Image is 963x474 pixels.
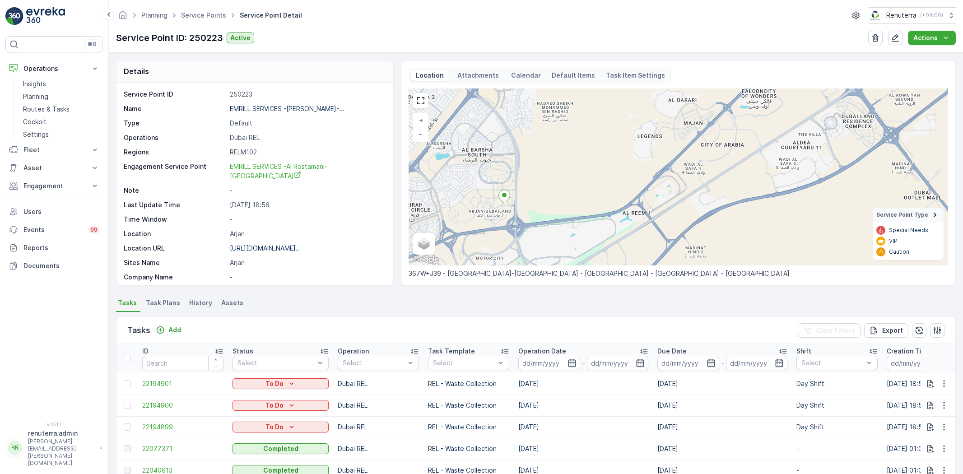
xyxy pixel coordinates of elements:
[28,429,96,438] p: renuterra.admin
[265,423,284,432] p: To Do
[23,64,85,73] p: Operations
[419,116,423,124] span: +
[230,105,344,112] p: EMRILL SERVICES -[PERSON_NAME]-...
[230,148,384,157] p: RELM102
[796,423,878,432] p: Day Shift
[124,423,131,431] div: Toggle Row Selected
[23,92,48,101] p: Planning
[23,181,85,191] p: Engagement
[124,380,131,387] div: Toggle Row Selected
[230,244,299,252] p: [URL][DOMAIN_NAME]..
[19,78,103,90] a: Insights
[233,347,253,356] p: Status
[230,273,384,282] p: -
[409,269,948,278] p: 367W+J39 - [GEOGRAPHIC_DATA]-[GEOGRAPHIC_DATA] - [GEOGRAPHIC_DATA] - [GEOGRAPHIC_DATA] - [GEOGRAP...
[5,177,103,195] button: Engagement
[908,31,956,45] button: Actions
[233,443,329,454] button: Completed
[127,324,150,337] p: Tasks
[5,257,103,275] a: Documents
[552,71,595,80] p: Default Items
[338,444,419,453] p: Dubai REL
[864,323,908,338] button: Export
[414,234,434,254] a: Layers
[142,356,223,370] input: Search
[338,401,419,410] p: Dubai REL
[124,215,226,224] p: Time Window
[414,114,428,127] a: Zoom In
[146,298,180,307] span: Task Plans
[5,7,23,25] img: logo
[653,416,792,438] td: [DATE]
[887,356,949,370] input: dd/mm/yyyy
[230,90,384,99] p: 250223
[19,90,103,103] a: Planning
[428,401,509,410] p: REL - Waste Collection
[338,347,369,356] p: Operation
[876,211,928,218] span: Service Point Type
[124,66,149,77] p: Details
[414,127,428,141] a: Zoom Out
[90,226,98,233] p: 99
[5,239,103,257] a: Reports
[796,379,878,388] p: Day Shift
[23,145,85,154] p: Fleet
[230,186,384,195] p: -
[653,395,792,416] td: [DATE]
[796,401,878,410] p: Day Shift
[227,33,254,43] button: Active
[124,162,226,181] p: Engagement Service Point
[23,163,85,172] p: Asset
[514,395,653,416] td: [DATE]
[801,358,864,367] p: Select
[726,356,788,370] input: dd/mm/yyyy
[116,31,223,45] p: Service Point ID: 250223
[514,416,653,438] td: [DATE]
[23,79,46,88] p: Insights
[124,445,131,452] div: Toggle Row Selected
[230,258,384,267] p: Arjan
[5,60,103,78] button: Operations
[428,379,509,388] p: REL - Waste Collection
[5,141,103,159] button: Fleet
[518,356,580,370] input: dd/mm/yyyy
[657,347,687,356] p: Due Date
[28,438,96,467] p: [PERSON_NAME][EMAIL_ADDRESS][PERSON_NAME][DOMAIN_NAME]
[124,90,226,99] p: Service Point ID
[514,438,653,460] td: [DATE]
[230,133,384,142] p: Dubai REL
[233,378,329,389] button: To Do
[886,11,916,20] p: Renuterra
[338,423,419,432] p: Dubai REL
[189,298,212,307] span: History
[181,11,226,19] a: Service Points
[230,200,384,209] p: [DATE] 18:56
[124,200,226,209] p: Last Update Time
[238,11,304,20] span: Service Point Detail
[124,148,226,157] p: Regions
[5,221,103,239] a: Events99
[124,119,226,128] p: Type
[230,33,251,42] p: Active
[142,379,223,388] a: 22194901
[23,243,99,252] p: Reports
[118,14,128,21] a: Homepage
[237,358,315,367] p: Select
[428,423,509,432] p: REL - Waste Collection
[514,373,653,395] td: [DATE]
[124,258,226,267] p: Sites Name
[428,347,475,356] p: Task Template
[142,401,223,410] a: 22194900
[798,323,861,338] button: Clear Filters
[265,379,284,388] p: To Do
[5,429,103,467] button: RRrenuterra.admin[PERSON_NAME][EMAIL_ADDRESS][PERSON_NAME][DOMAIN_NAME]
[873,208,944,222] summary: Service Point Type
[19,116,103,128] a: Cockpit
[414,94,428,107] a: View Fullscreen
[124,402,131,409] div: Toggle Row Selected
[5,422,103,427] span: v 1.51.1
[657,356,719,370] input: dd/mm/yyyy
[23,207,99,216] p: Users
[141,11,167,19] a: Planning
